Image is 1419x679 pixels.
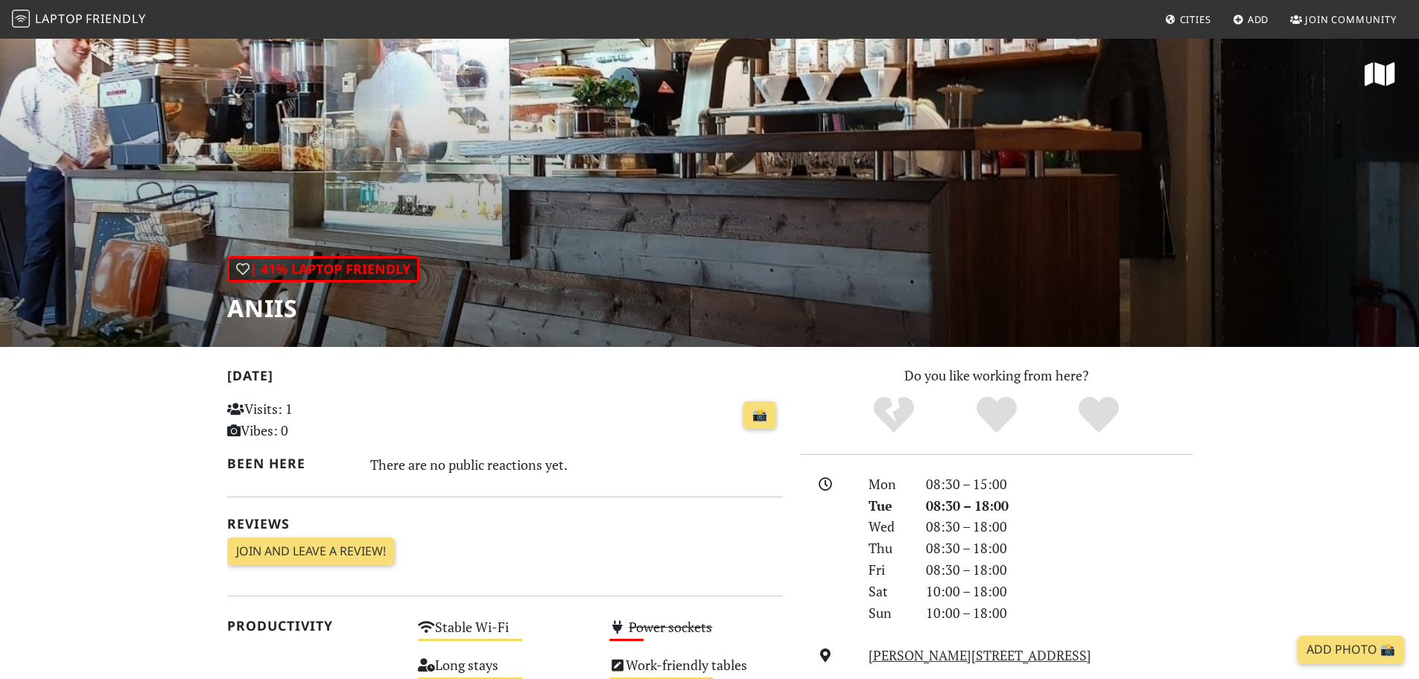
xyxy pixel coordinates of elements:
div: | 41% Laptop Friendly [227,256,419,282]
div: Yes [945,395,1048,436]
div: Mon [860,474,916,495]
div: 10:00 – 18:00 [917,581,1201,602]
span: Cities [1180,13,1211,26]
div: 08:30 – 18:00 [917,495,1201,517]
div: 08:30 – 15:00 [917,474,1201,495]
div: Sun [860,602,916,624]
div: There are no public reactions yet. [370,453,783,476]
a: Add [1227,6,1275,33]
div: 08:30 – 18:00 [917,559,1201,581]
div: No [842,395,945,436]
s: Power sockets [629,618,712,636]
p: Visits: 1 Vibes: 0 [227,398,401,441]
a: Add Photo 📸 [1298,636,1404,664]
div: 08:30 – 18:00 [917,538,1201,559]
h2: Reviews [227,516,783,532]
img: LaptopFriendly [12,10,30,28]
div: Tue [860,495,916,517]
h2: [DATE] [227,368,783,389]
span: Laptop [35,10,83,27]
div: Definitely! [1047,395,1150,436]
div: Wed [860,516,916,538]
a: Join Community [1284,6,1403,33]
h1: Aniis [227,294,419,322]
div: Thu [860,538,916,559]
div: Fri [860,559,916,581]
span: Add [1248,13,1269,26]
h2: Been here [227,456,353,471]
a: 📸 [743,401,776,430]
a: LaptopFriendly LaptopFriendly [12,7,146,33]
div: 08:30 – 18:00 [917,516,1201,538]
span: Friendly [86,10,145,27]
h2: Productivity [227,618,401,634]
a: [PERSON_NAME][STREET_ADDRESS] [869,646,1091,664]
span: Join Community [1305,13,1397,26]
div: Sat [860,581,916,602]
p: Do you like working from here? [801,365,1193,386]
div: 10:00 – 18:00 [917,602,1201,624]
a: Join and leave a review! [227,538,395,566]
a: Cities [1159,6,1217,33]
div: Stable Wi-Fi [409,615,600,653]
